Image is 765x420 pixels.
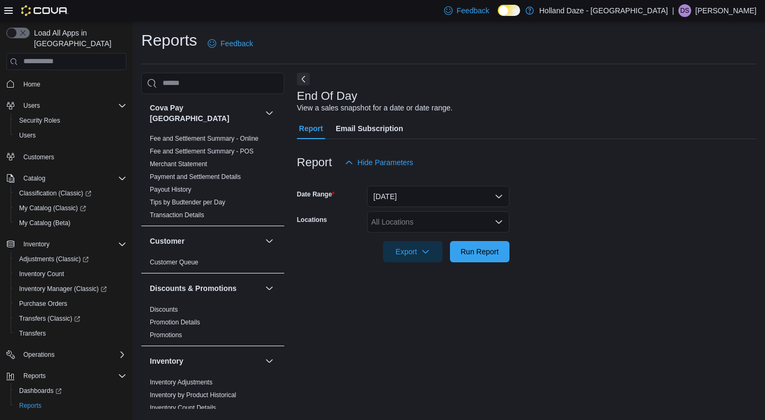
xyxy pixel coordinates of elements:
[695,4,756,17] p: [PERSON_NAME]
[11,326,131,341] button: Transfers
[150,102,261,124] button: Cova Pay [GEOGRAPHIC_DATA]
[297,190,335,199] label: Date Range
[19,78,126,91] span: Home
[297,73,310,85] button: Next
[19,204,86,212] span: My Catalog (Classic)
[19,131,36,140] span: Users
[150,378,212,387] span: Inventory Adjustments
[15,129,126,142] span: Users
[19,116,60,125] span: Security Roles
[19,99,44,112] button: Users
[150,259,198,266] a: Customer Queue
[263,235,276,247] button: Customer
[19,348,126,361] span: Operations
[19,172,49,185] button: Catalog
[150,391,236,399] span: Inventory by Product Historical
[672,4,674,17] p: |
[11,267,131,281] button: Inventory Count
[19,348,59,361] button: Operations
[358,157,413,168] span: Hide Parameters
[15,114,64,127] a: Security Roles
[150,236,184,246] h3: Customer
[19,299,67,308] span: Purchase Orders
[150,356,183,366] h3: Inventory
[150,148,253,155] a: Fee and Settlement Summary - POS
[19,314,80,323] span: Transfers (Classic)
[150,391,236,399] a: Inventory by Product Historical
[19,387,62,395] span: Dashboards
[2,149,131,165] button: Customers
[23,101,40,110] span: Users
[150,134,259,143] span: Fee and Settlement Summary - Online
[23,350,55,359] span: Operations
[15,327,126,340] span: Transfers
[678,4,691,17] div: DAWAR SHUKOOR
[150,186,191,193] a: Payout History
[15,384,126,397] span: Dashboards
[19,270,64,278] span: Inventory Count
[15,268,126,280] span: Inventory Count
[15,312,84,325] a: Transfers (Classic)
[30,28,126,49] span: Load All Apps in [GEOGRAPHIC_DATA]
[19,285,107,293] span: Inventory Manager (Classic)
[150,331,182,339] span: Promotions
[15,114,126,127] span: Security Roles
[2,76,131,92] button: Home
[263,107,276,119] button: Cova Pay [GEOGRAPHIC_DATA]
[297,216,327,224] label: Locations
[23,240,49,248] span: Inventory
[150,306,178,313] a: Discounts
[19,78,45,91] a: Home
[11,216,131,230] button: My Catalog (Beta)
[150,147,253,156] span: Fee and Settlement Summary - POS
[15,187,96,200] a: Classification (Classic)
[11,296,131,311] button: Purchase Orders
[23,153,54,161] span: Customers
[150,173,241,181] a: Payment and Settlement Details
[15,268,69,280] a: Inventory Count
[457,5,489,16] span: Feedback
[461,246,499,257] span: Run Report
[150,236,261,246] button: Customer
[11,252,131,267] a: Adjustments (Classic)
[2,237,131,252] button: Inventory
[11,281,131,296] a: Inventory Manager (Classic)
[150,258,198,267] span: Customer Queue
[450,241,509,262] button: Run Report
[19,255,89,263] span: Adjustments (Classic)
[150,198,225,207] span: Tips by Budtender per Day
[150,135,259,142] a: Fee and Settlement Summary - Online
[150,160,207,168] a: Merchant Statement
[150,404,216,412] span: Inventory Count Details
[263,355,276,367] button: Inventory
[681,4,690,17] span: DS
[19,99,126,112] span: Users
[11,383,131,398] a: Dashboards
[19,189,91,198] span: Classification (Classic)
[383,241,443,262] button: Export
[367,186,509,207] button: [DATE]
[15,399,46,412] a: Reports
[15,202,90,215] a: My Catalog (Classic)
[15,399,126,412] span: Reports
[11,186,131,201] a: Classification (Classic)
[150,199,225,206] a: Tips by Budtender per Day
[150,211,204,219] a: Transaction Details
[15,253,126,265] span: Adjustments (Classic)
[220,38,253,49] span: Feedback
[141,303,284,346] div: Discounts & Promotions
[23,372,46,380] span: Reports
[15,129,40,142] a: Users
[15,312,126,325] span: Transfers (Classic)
[15,282,126,295] span: Inventory Manager (Classic)
[150,379,212,386] a: Inventory Adjustments
[15,202,126,215] span: My Catalog (Classic)
[15,297,72,310] a: Purchase Orders
[141,30,197,51] h1: Reports
[341,152,418,173] button: Hide Parameters
[19,172,126,185] span: Catalog
[15,297,126,310] span: Purchase Orders
[19,219,71,227] span: My Catalog (Beta)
